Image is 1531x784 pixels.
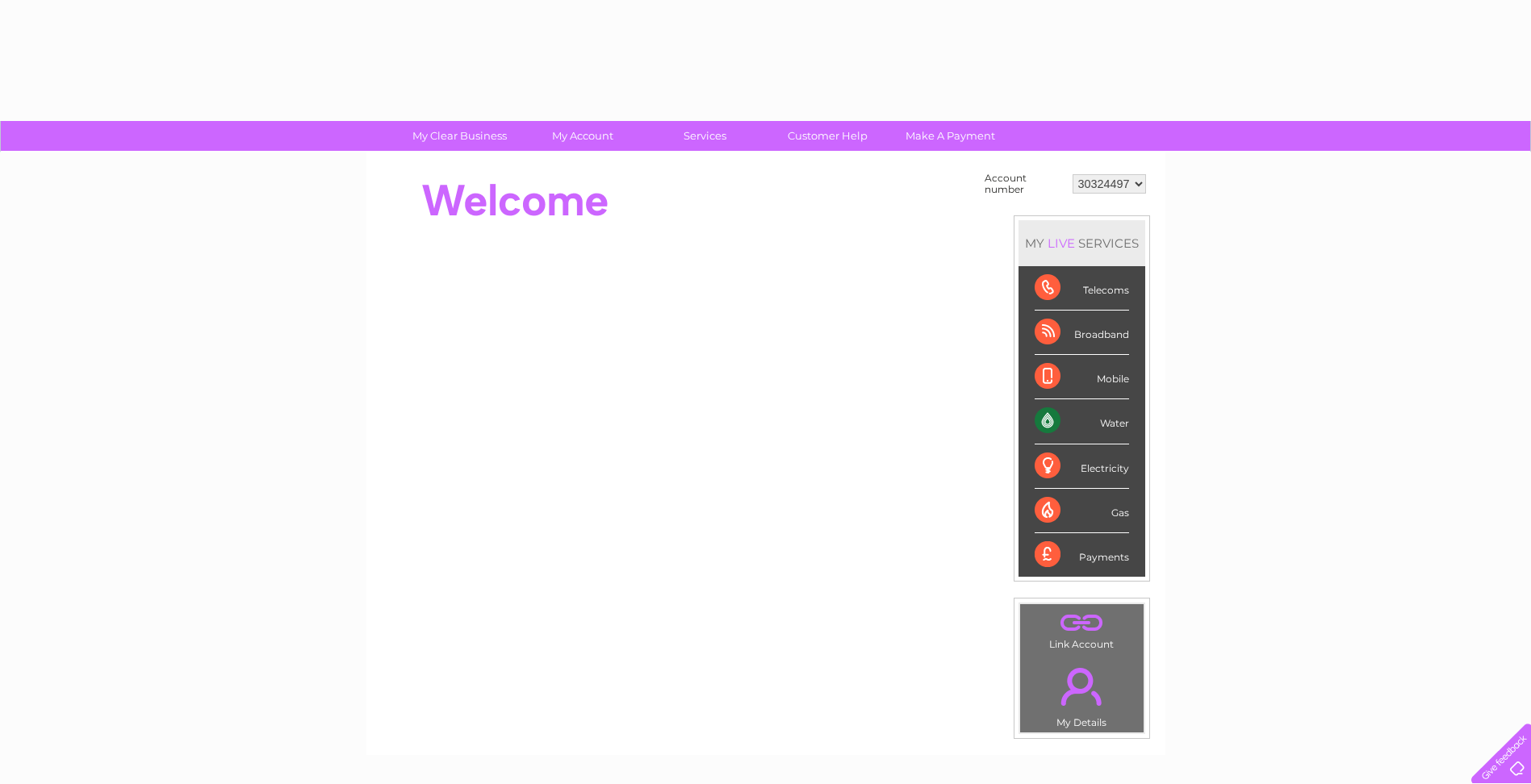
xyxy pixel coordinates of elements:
div: Gas [1035,489,1129,533]
div: MY SERVICES [1019,220,1145,266]
div: Broadband [1035,311,1129,355]
a: . [1024,608,1140,636]
a: . [1024,658,1140,715]
a: Customer Help [761,121,894,151]
div: LIVE [1044,236,1078,251]
div: Electricity [1035,444,1129,489]
a: My Account [516,121,649,151]
div: Mobile [1035,355,1129,399]
a: My Clear Business [393,121,526,151]
a: Services [638,121,772,151]
td: Link Account [1019,603,1144,654]
div: Water [1035,399,1129,444]
td: My Details [1019,654,1144,733]
a: Make A Payment [884,121,1017,151]
td: Account number [981,169,1069,199]
div: Payments [1035,533,1129,577]
div: Telecoms [1035,266,1129,311]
